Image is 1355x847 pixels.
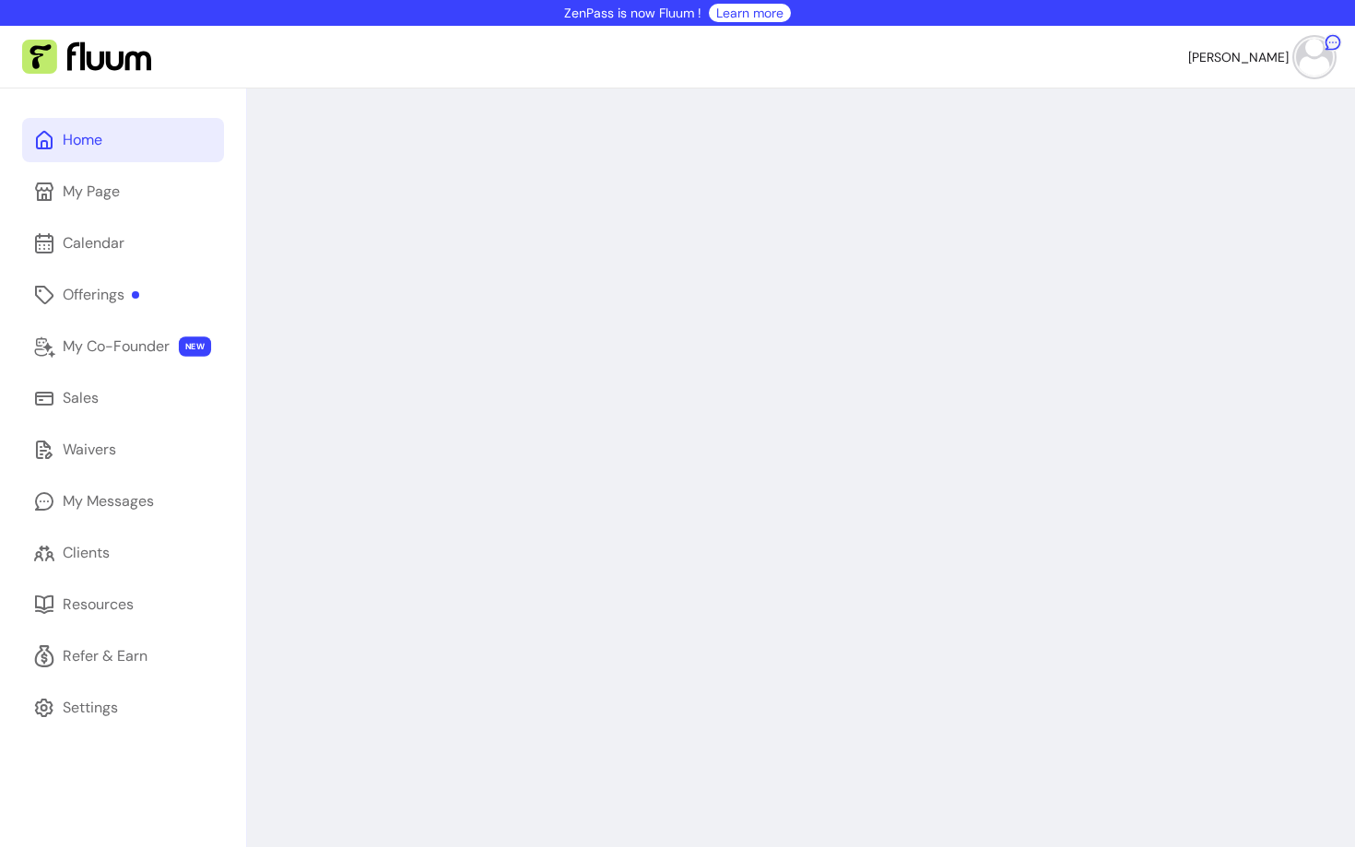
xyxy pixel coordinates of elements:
div: My Co-Founder [63,335,170,358]
div: Settings [63,697,118,719]
div: Refer & Earn [63,645,147,667]
div: Waivers [63,439,116,461]
a: My Co-Founder NEW [22,324,224,369]
p: ZenPass is now Fluum ! [564,4,701,22]
a: Refer & Earn [22,634,224,678]
a: Waivers [22,428,224,472]
a: Clients [22,531,224,575]
a: Sales [22,376,224,420]
a: Settings [22,686,224,730]
a: Offerings [22,273,224,317]
a: Home [22,118,224,162]
div: My Messages [63,490,154,512]
a: My Messages [22,479,224,523]
div: Sales [63,387,99,409]
a: Learn more [716,4,784,22]
div: Offerings [63,284,139,306]
span: NEW [179,336,211,357]
img: avatar [1296,39,1333,76]
div: Clients [63,542,110,564]
span: [PERSON_NAME] [1188,48,1289,66]
div: Calendar [63,232,124,254]
button: avatar[PERSON_NAME] [1188,39,1333,76]
div: Resources [63,594,134,616]
img: Fluum Logo [22,40,151,75]
a: Resources [22,582,224,627]
div: Home [63,129,102,151]
div: My Page [63,181,120,203]
a: Calendar [22,221,224,265]
a: My Page [22,170,224,214]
